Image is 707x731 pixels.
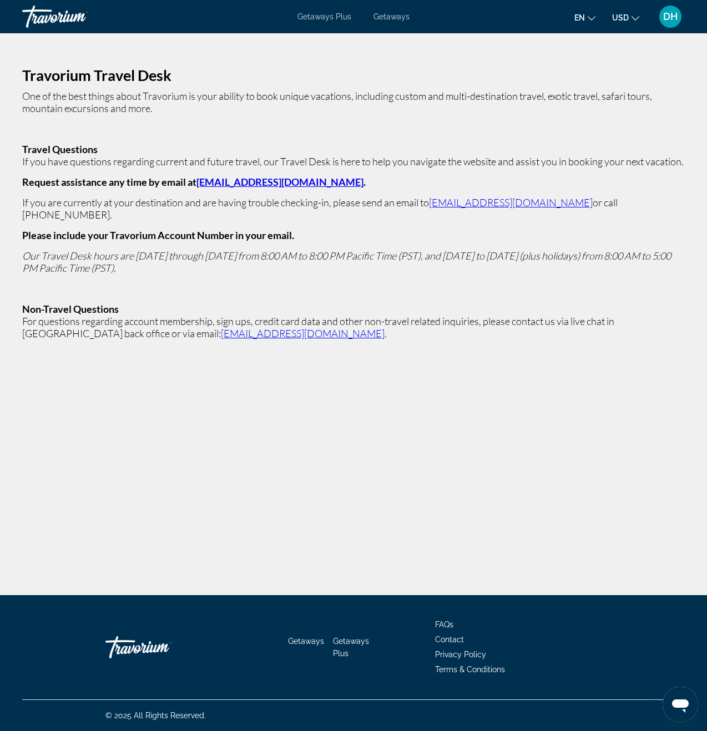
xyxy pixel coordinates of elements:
em: Our Travel Desk hours are [DATE] through [DATE] from 8:00 AM to 8:00 PM Pacific Time (PST), and [... [22,250,671,274]
b: Please include your Travorium Account Number in your email. [22,229,294,241]
span: © 2025 All Rights Reserved. [105,711,206,720]
a: Getaways Plus [333,637,369,658]
a: Getaways [373,12,410,21]
a: [EMAIL_ADDRESS][DOMAIN_NAME] [221,327,385,339]
a: [EMAIL_ADDRESS][DOMAIN_NAME] [429,196,593,209]
h2: Travorium Travel Desk [22,69,685,82]
a: Getaways [288,637,324,646]
strong: Non-Travel Questions [22,303,119,315]
a: [EMAIL_ADDRESS][DOMAIN_NAME] [196,176,363,188]
button: User Menu [656,5,685,28]
a: Travorium [22,2,133,31]
a: Privacy Policy [435,650,486,659]
iframe: Button to launch messaging window [663,687,698,722]
strong: Travel Questions [22,143,98,155]
span: DH [663,11,678,22]
p: If you are currently at your destination and are having trouble checking-in, please send an email... [22,196,685,221]
a: Contact [435,635,464,644]
strong: Request assistance any time by email at . [22,176,366,188]
p: For questions regarding account membership, sign ups, credit card data and other non-travel relat... [22,315,685,339]
p: If you have questions regarding current and future travel, our Travel Desk is here to help you na... [22,155,685,167]
a: FAQs [435,620,453,629]
a: Getaways Plus [297,12,351,21]
p: One of the best things about Travorium is your ability to book unique vacations, including custom... [22,90,685,114]
span: USD [612,13,629,22]
span: en [574,13,585,22]
a: Terms & Conditions [435,665,505,674]
button: Change language [574,9,595,26]
a: Go Home [105,631,216,664]
button: Change currency [612,9,639,26]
